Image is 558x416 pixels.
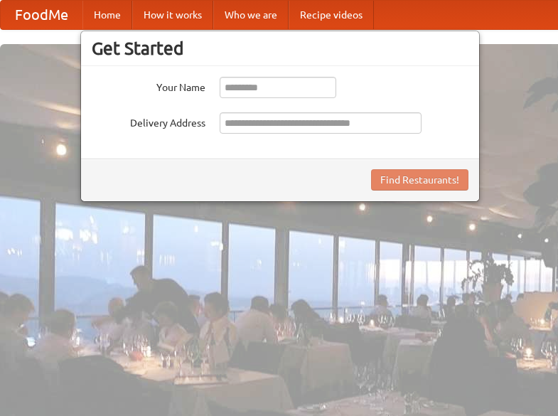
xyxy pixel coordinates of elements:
[92,112,205,130] label: Delivery Address
[82,1,132,29] a: Home
[92,77,205,95] label: Your Name
[371,169,468,191] button: Find Restaurants!
[213,1,289,29] a: Who we are
[1,1,82,29] a: FoodMe
[132,1,213,29] a: How it works
[92,38,468,59] h3: Get Started
[289,1,374,29] a: Recipe videos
